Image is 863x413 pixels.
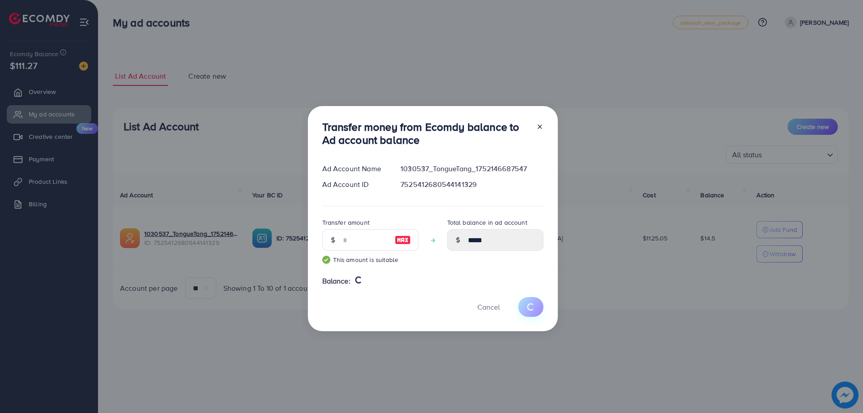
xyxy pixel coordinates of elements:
[315,164,394,174] div: Ad Account Name
[322,276,351,286] span: Balance:
[393,179,550,190] div: 7525412680544141329
[466,297,511,316] button: Cancel
[393,164,550,174] div: 1030537_TongueTang_1752146687547
[447,218,527,227] label: Total balance in ad account
[322,256,330,264] img: guide
[395,235,411,245] img: image
[322,120,529,147] h3: Transfer money from Ecomdy balance to Ad account balance
[322,255,418,264] small: This amount is suitable
[322,218,369,227] label: Transfer amount
[477,302,500,312] span: Cancel
[315,179,394,190] div: Ad Account ID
